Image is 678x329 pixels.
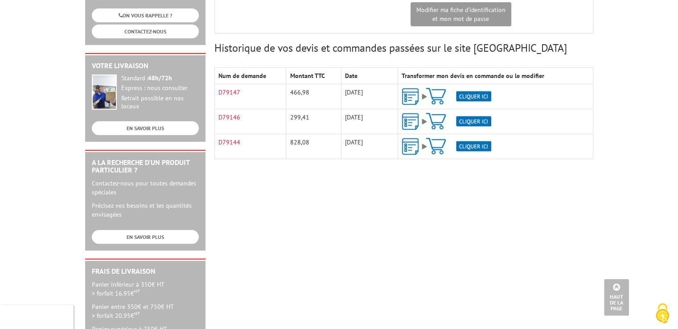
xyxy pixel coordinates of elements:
td: [DATE] [341,109,398,134]
img: ajout-vers-panier.png [402,113,491,130]
button: Cookies (fenêtre modale) [647,299,678,329]
a: Haut de la page [604,279,629,316]
h3: Historique de vos devis et commandes passées sur le site [GEOGRAPHIC_DATA] [214,42,593,54]
th: Date [341,68,398,84]
span: > forfait 16.95€ [92,289,140,297]
td: 466,98 [286,84,341,109]
img: widget-livraison.jpg [92,74,117,110]
a: Modifier ma fiche d'identificationet mon mot de passe [411,2,511,26]
th: Transformer mon devis en commande ou le modifier [398,68,593,84]
td: 299,41 [286,109,341,134]
sup: HT [134,310,140,317]
div: Cliquer ici pour visualiser mon devis [184,116,271,127]
p: Panier inférieur à 350€ HT [92,280,199,298]
a: ON VOUS RAPPELLE ? [92,8,199,22]
p: Précisez vos besoins et les quantités envisagées [92,201,199,219]
th: Montant TTC [286,68,341,84]
strong: 48h/72h [148,74,172,82]
div: Standard : [121,74,199,82]
a: D79146 [218,113,240,121]
img: ajout-vers-panier.png [402,88,491,105]
a: D79147 [218,88,240,96]
h2: Votre livraison [92,62,199,70]
a: D79144 [218,138,240,146]
p: Panier entre 350€ et 750€ HT [92,302,199,320]
h2: A la recherche d'un produit particulier ? [92,159,199,174]
div: Express : nous consulter [121,84,199,92]
th: Num de demande [214,68,286,84]
a: EN SAVOIR PLUS [92,121,199,135]
td: [DATE] [341,134,398,159]
td: 828,08 [286,134,341,159]
img: Cookies (fenêtre modale) [651,302,674,325]
td: [DATE] [341,84,398,109]
a: CONTACTEZ-NOUS [92,25,199,38]
a: EN SAVOIR PLUS [92,230,199,244]
div: Retrait possible en nos locaux [121,95,199,111]
h2: Frais de Livraison [92,267,199,276]
span: > forfait 20.95€ [92,312,140,320]
sup: HT [134,288,140,294]
p: Contactez-nous pour toutes demandes spéciales [92,179,199,197]
img: ajout-vers-panier.png [402,138,491,155]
